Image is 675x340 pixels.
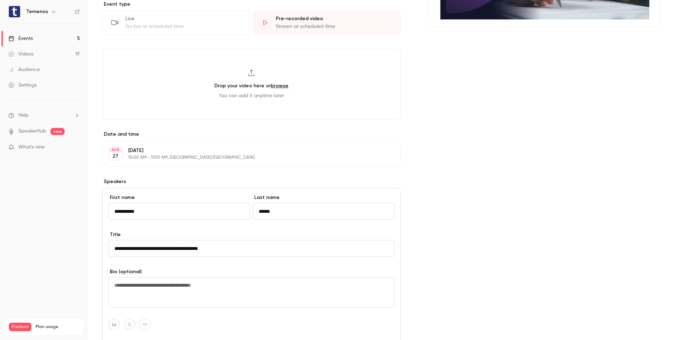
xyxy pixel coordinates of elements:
iframe: Noticeable Trigger [71,144,80,151]
img: Temenos [9,6,20,17]
h3: Drop your video here or [214,82,288,89]
label: Title [108,231,395,238]
div: AUG [109,147,122,152]
span: You can add it anytime later [219,92,284,99]
div: Settings [8,82,37,89]
div: Pre-recorded videoStream at scheduled time [253,11,400,35]
div: Live [125,15,241,22]
p: [DATE] [128,147,363,154]
p: 27 [113,153,118,160]
div: Pre-recorded video [276,15,392,22]
label: Date and time [102,131,401,138]
div: Audience [8,66,40,73]
p: Event type [102,1,401,8]
div: LiveGo live at scheduled time [102,11,250,35]
div: Videos [8,51,34,58]
a: SpeakerHub [18,128,46,135]
a: browse [271,83,288,89]
div: Stream at scheduled time [276,23,392,30]
label: First name [108,194,250,201]
div: Events [8,35,33,42]
span: What's new [18,143,45,151]
label: Bio (optional) [108,268,395,275]
span: Help [18,112,29,119]
li: help-dropdown-opener [8,112,80,119]
h6: Temenos [26,8,48,15]
span: new [50,128,65,135]
span: Premium [9,323,31,331]
p: 10:00 AM - 11:00 AM, [GEOGRAPHIC_DATA]/[GEOGRAPHIC_DATA] [128,155,363,160]
label: Speakers [102,178,401,185]
label: Last name [253,194,394,201]
span: Plan usage [36,324,79,330]
div: Go live at scheduled time [125,23,241,30]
